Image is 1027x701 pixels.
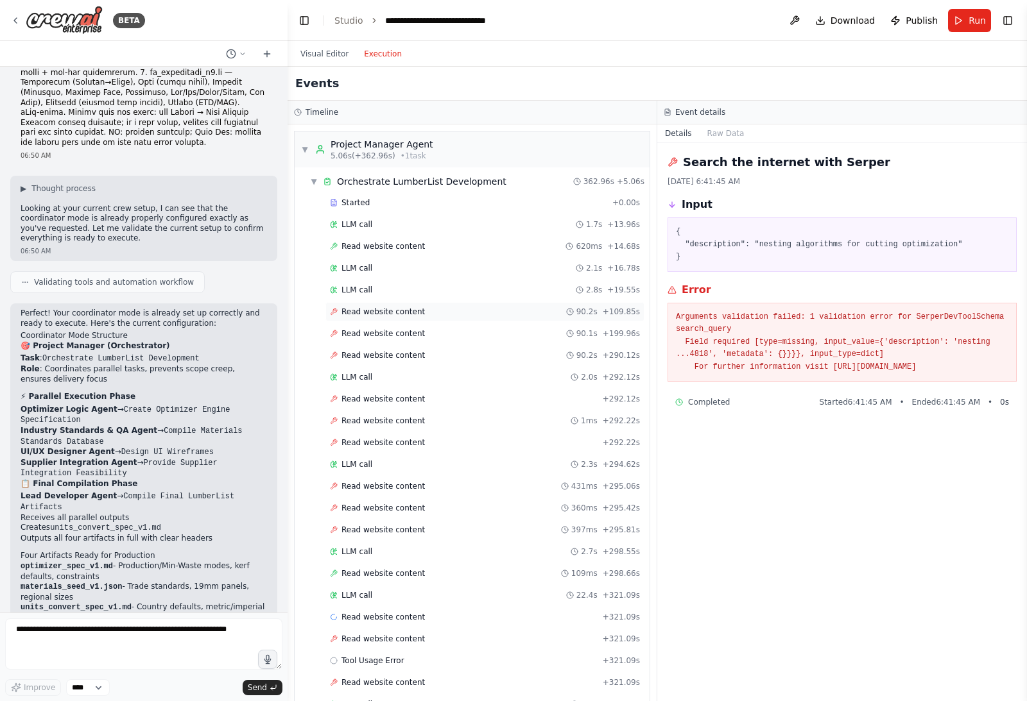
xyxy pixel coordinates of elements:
span: Read website content [341,307,425,317]
code: Orchestrate LumberList Development [42,354,200,363]
div: 06:50 AM [21,151,267,160]
span: + 109.85s [603,307,640,317]
h2: Coordinator Mode Structure [21,331,267,341]
span: Improve [24,682,55,693]
button: Publish [885,9,943,32]
span: Read website content [341,241,425,251]
span: ▼ [310,176,318,187]
span: Read website content [341,612,425,622]
button: Hide left sidebar [295,12,313,30]
span: + 5.06s [617,176,644,187]
h2: Events [295,74,339,92]
span: Run [969,14,986,27]
span: + 290.12s [603,350,640,360]
p: Perfect! Your coordinator mode is already set up correctly and ready to execute. Here's the curre... [21,308,267,328]
span: Read website content [341,677,425,688]
span: + 19.55s [607,285,640,295]
li: → [21,458,267,479]
button: Run [948,9,991,32]
h3: Input [682,197,712,212]
span: + 321.09s [603,634,640,644]
span: • 1 task [401,151,426,161]
li: Creates [21,523,267,534]
span: 22.4s [576,590,598,600]
strong: Lead Developer Agent [21,491,117,500]
li: Receives all parallel outputs [21,513,267,523]
strong: 📋 Final Compilation Phase [21,479,137,488]
span: + 298.66s [603,568,640,579]
li: → [21,426,267,447]
div: Orchestrate LumberList Development [337,175,506,188]
strong: Role [21,364,40,373]
strong: Industry Standards & QA Agent [21,426,157,435]
span: Read website content [341,416,425,426]
li: : Coordinates parallel tasks, prevents scope creep, ensures delivery focus [21,364,267,384]
div: [DATE] 6:41:45 AM [668,176,1017,187]
button: Download [810,9,881,32]
span: + 298.55s [603,546,640,557]
strong: 🎯 Project Manager (Orchestrator) [21,341,170,350]
span: + 292.22s [603,437,640,448]
span: Started [341,198,370,208]
h3: Event details [675,107,725,117]
span: + 294.62s [603,459,640,469]
span: + 292.12s [603,394,640,404]
code: Design UI Wireframes [121,448,214,457]
span: Ended 6:41:45 AM [912,397,980,407]
code: materials_seed_v1.json [21,582,122,591]
span: Read website content [341,503,425,513]
li: - Trade standards, 19mm panels, regional sizes [21,582,267,602]
span: Validating tools and automation workflow [34,277,194,287]
span: ▼ [301,144,309,155]
strong: Supplier Integration Agent [21,458,137,467]
button: Execution [356,46,410,62]
span: 2.7s [581,546,597,557]
span: 0 s [1000,397,1009,407]
strong: Task [21,353,40,362]
span: Read website content [341,634,425,644]
span: 620ms [576,241,602,251]
pre: Arguments validation failed: 1 validation error for SerperDevToolSchema search_query Field requir... [676,311,1008,374]
span: 5.06s (+362.96s) [331,151,395,161]
span: 1ms [581,416,598,426]
span: Tool Usage Error [341,655,404,666]
span: + 321.09s [603,655,640,666]
span: LLM call [341,590,372,600]
span: Read website content [341,350,425,360]
span: + 13.96s [607,219,640,230]
nav: breadcrumb [334,14,530,27]
span: Read website content [341,328,425,339]
code: units_convert_spec_v1.md [50,523,161,532]
button: Switch to previous chat [221,46,252,62]
span: 2.3s [581,459,597,469]
span: Send [248,682,267,693]
span: 2.1s [586,263,602,273]
span: 90.2s [576,307,598,317]
code: optimizer_spec_v1.md [21,562,113,571]
span: Publish [906,14,938,27]
strong: UI/UX Designer Agent [21,447,115,456]
span: + 321.09s [603,677,640,688]
li: - Production/Min-Waste modes, kerf defaults, constraints [21,561,267,582]
span: • [988,397,992,407]
button: ▶Thought process [21,183,96,194]
li: : [21,353,267,364]
span: 2.0s [581,372,597,382]
code: Compile Materials Standards Database [21,427,243,446]
img: Logo [26,6,103,35]
span: + 14.68s [607,241,640,251]
li: → [21,491,267,543]
span: + 199.96s [603,328,640,339]
span: LLM call [341,285,372,295]
h3: Error [682,282,711,298]
button: Start a new chat [257,46,277,62]
span: + 292.22s [603,416,640,426]
code: Compile Final LumberList Artifacts [21,492,234,512]
h2: Search the internet with Serper [683,153,890,171]
span: Download [831,14,876,27]
li: Outputs all four artifacts in full with clear headers [21,534,267,544]
span: + 321.09s [603,590,640,600]
li: → [21,447,267,458]
h3: Timeline [306,107,338,117]
span: + 295.06s [603,481,640,491]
